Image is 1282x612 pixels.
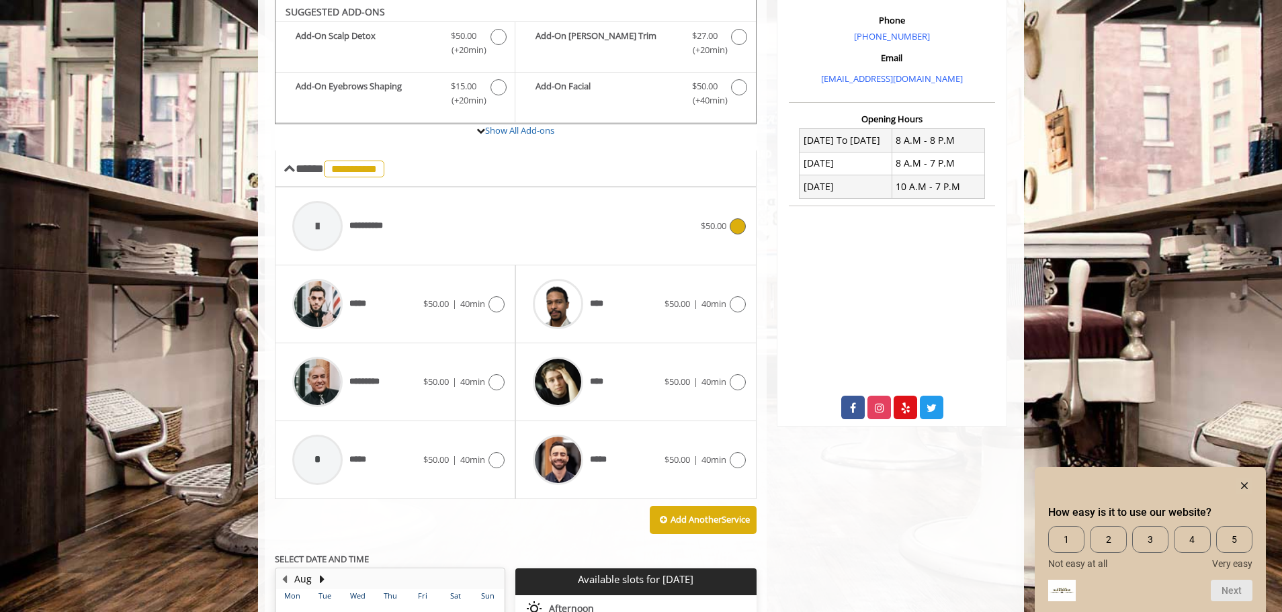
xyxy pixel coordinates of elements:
td: [DATE] [800,175,892,198]
span: 4 [1174,526,1210,553]
span: 3 [1132,526,1168,553]
th: Thu [374,589,406,603]
td: [DATE] To [DATE] [800,129,892,152]
h3: Opening Hours [789,114,995,124]
span: 5 [1216,526,1252,553]
th: Fri [407,589,439,603]
span: Not easy at all [1048,558,1107,569]
span: | [693,453,698,466]
span: 40min [460,298,485,310]
div: How easy is it to use our website? Select an option from 1 to 5, with 1 being Not easy at all and... [1048,478,1252,601]
span: 2 [1090,526,1126,553]
th: Sun [472,589,505,603]
span: 40min [701,298,726,310]
b: Add-On [PERSON_NAME] Trim [536,29,678,57]
b: Add-On Facial [536,79,678,107]
td: 10 A.M - 7 P.M [892,175,984,198]
span: $50.00 [665,298,690,310]
a: [EMAIL_ADDRESS][DOMAIN_NAME] [821,73,963,85]
td: 8 A.M - 7 P.M [892,152,984,175]
th: Mon [276,589,308,603]
span: 40min [701,453,726,466]
button: Next question [1211,580,1252,601]
span: | [693,298,698,310]
span: (+20min ) [444,43,484,57]
span: $50.00 [692,79,718,93]
span: (+40min ) [685,93,724,107]
p: Available slots for [DATE] [521,574,751,585]
div: How easy is it to use our website? Select an option from 1 to 5, with 1 being Not easy at all and... [1048,526,1252,569]
span: Very easy [1212,558,1252,569]
a: [PHONE_NUMBER] [854,30,930,42]
button: Previous Month [279,572,290,586]
span: 40min [460,376,485,388]
span: $50.00 [701,220,726,232]
button: Add AnotherService [650,506,757,534]
th: Sat [439,589,471,603]
h3: Phone [792,15,992,25]
label: Add-On Scalp Detox [282,29,508,60]
b: Add-On Scalp Detox [296,29,437,57]
span: 40min [701,376,726,388]
button: Next Month [316,572,327,586]
span: $50.00 [423,453,449,466]
span: 40min [460,453,485,466]
b: SELECT DATE AND TIME [275,553,369,565]
span: $50.00 [665,453,690,466]
label: Add-On Facial [522,79,749,111]
td: [DATE] [800,152,892,175]
button: Hide survey [1236,478,1252,494]
th: Tue [308,589,341,603]
b: Add Another Service [671,513,750,525]
b: SUGGESTED ADD-ONS [286,5,385,18]
span: $50.00 [665,376,690,388]
span: (+20min ) [444,93,484,107]
h2: How easy is it to use our website? Select an option from 1 to 5, with 1 being Not easy at all and... [1048,505,1252,521]
span: $50.00 [423,298,449,310]
span: | [452,376,457,388]
span: $27.00 [692,29,718,43]
span: $50.00 [423,376,449,388]
h3: Email [792,53,992,62]
th: Wed [341,589,374,603]
b: Add-On Eyebrows Shaping [296,79,437,107]
span: (+20min ) [685,43,724,57]
a: Show All Add-ons [485,124,554,136]
button: Aug [294,572,312,586]
label: Add-On Beard Trim [522,29,749,60]
td: 8 A.M - 8 P.M [892,129,984,152]
span: 1 [1048,526,1084,553]
label: Add-On Eyebrows Shaping [282,79,508,111]
span: | [693,376,698,388]
span: | [452,298,457,310]
span: $15.00 [451,79,476,93]
span: $50.00 [451,29,476,43]
span: | [452,453,457,466]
